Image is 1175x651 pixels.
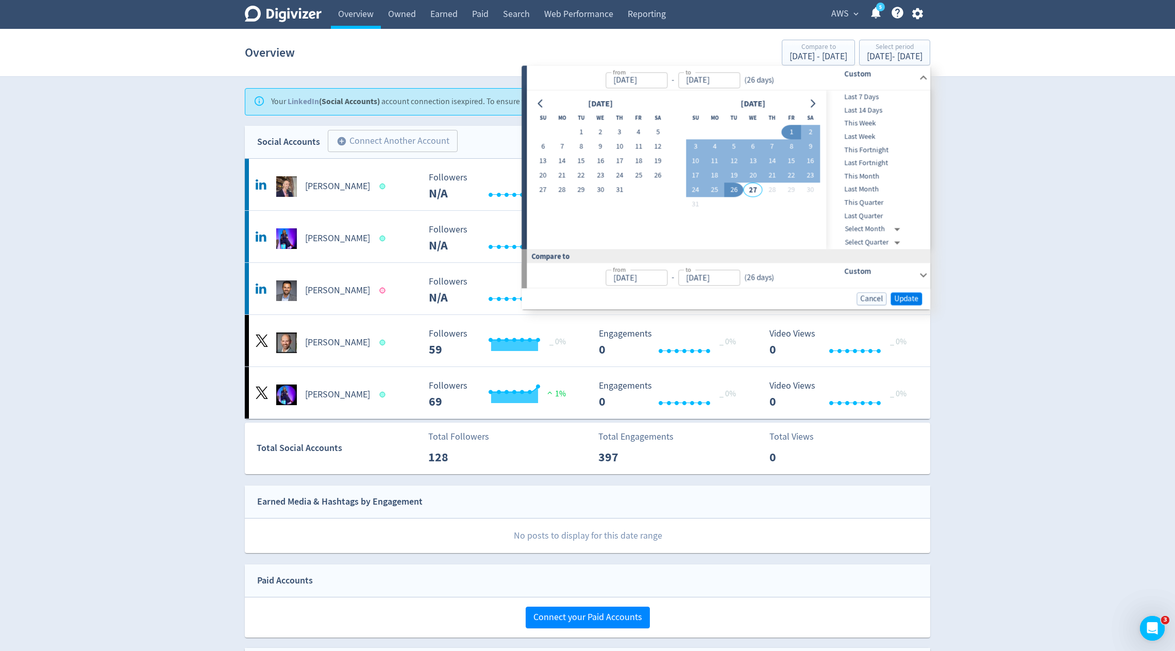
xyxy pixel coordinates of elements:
svg: Followers N/A [424,173,578,200]
button: Update [891,292,922,305]
button: 28 [763,183,782,197]
button: 23 [591,169,610,183]
button: Cancel [857,292,886,305]
iframe: Intercom live chat [1140,616,1165,641]
button: Go to next month [805,96,820,111]
div: This Fortnight [827,143,929,157]
button: 7 [552,140,572,154]
svg: Engagements 0 [594,381,748,408]
div: Your account connection is expired . To ensure we can keep your data up-to-date, please reconnect... [271,92,859,112]
th: Saturday [648,111,667,125]
div: Select Quarter [845,236,904,249]
button: 26 [648,169,667,183]
h5: [PERSON_NAME] [305,232,370,245]
img: Jamie Simon undefined [276,332,297,353]
button: Compare to[DATE] - [DATE] [782,40,855,65]
button: 31 [686,197,705,212]
button: 15 [782,154,801,169]
button: 14 [552,154,572,169]
a: Jamie Simon undefined[PERSON_NAME] Followers N/A Followers N/A _ 0% Engagements 28 Engagements 28... [245,159,930,210]
img: Louise Stigwood undefined [276,228,297,249]
th: Sunday [686,111,705,125]
text: 5 [879,4,882,11]
button: 3 [610,125,629,140]
button: 18 [705,169,724,183]
p: No posts to display for this date range [245,519,930,553]
a: 5 [876,3,885,11]
th: Wednesday [743,111,762,125]
button: 10 [610,140,629,154]
span: Data last synced: 26 Aug 2025, 7:02pm (AEST) [380,392,389,397]
img: Manuel Bohnet undefined [276,280,297,301]
label: to [685,68,691,76]
button: 1 [782,125,801,140]
svg: Engagements 0 [594,329,748,356]
div: [DATE] - [DATE] [867,52,922,61]
label: from [613,68,626,76]
div: This Quarter [827,196,929,209]
h5: [PERSON_NAME] [305,389,370,401]
h5: [PERSON_NAME] [305,180,370,193]
button: 11 [705,154,724,169]
button: 27 [743,183,762,197]
label: to [685,265,691,274]
button: 10 [686,154,705,169]
svg: Followers 69 [424,381,578,408]
button: 25 [705,183,724,197]
button: 21 [552,169,572,183]
button: 15 [572,154,591,169]
span: add_circle [337,136,347,146]
div: Paid Accounts [257,573,313,588]
div: Compare to [790,43,847,52]
div: ( 26 days ) [740,272,774,283]
div: [DATE] [585,97,616,111]
span: expand_more [851,9,861,19]
h5: [PERSON_NAME] [305,285,370,297]
button: 8 [572,140,591,154]
button: 21 [763,169,782,183]
a: Connect your Paid Accounts [526,611,650,623]
span: Data last synced: 26 Aug 2025, 7:02pm (AEST) [380,340,389,345]
button: 19 [648,154,667,169]
p: Total Views [769,430,829,444]
th: Friday [629,111,648,125]
span: Cancel [860,295,883,303]
th: Monday [552,111,572,125]
button: 17 [686,169,705,183]
button: 5 [724,140,743,154]
button: 1 [572,125,591,140]
button: 29 [572,183,591,197]
span: This Quarter [827,197,929,208]
span: Last Fortnight [827,158,929,169]
button: 14 [763,154,782,169]
button: 28 [552,183,572,197]
span: Last 14 Days [827,105,929,116]
span: Data last synced: 27 Aug 2025, 12:01am (AEST) [380,236,389,241]
a: LinkedIn [288,96,319,107]
th: Monday [705,111,724,125]
svg: Followers N/A [424,277,578,304]
button: 6 [533,140,552,154]
div: Earned Media & Hashtags by Engagement [257,494,423,509]
button: 18 [629,154,648,169]
button: Go to previous month [533,96,548,111]
button: 19 [724,169,743,183]
p: Total Followers [428,430,489,444]
button: 22 [782,169,801,183]
button: 3 [686,140,705,154]
div: Total Social Accounts [257,441,421,456]
button: 9 [801,140,820,154]
th: Thursday [610,111,629,125]
button: 31 [610,183,629,197]
div: Last 7 Days [827,91,929,104]
div: from-to(26 days)Custom [527,263,930,288]
button: 20 [743,169,762,183]
img: positive-performance.svg [545,389,555,396]
button: Select period[DATE]- [DATE] [859,40,930,65]
button: 12 [724,154,743,169]
a: Connect Another Account [320,131,458,153]
span: Connect your Paid Accounts [533,613,642,622]
button: 8 [782,140,801,154]
p: 397 [598,448,658,466]
button: Connect your Paid Accounts [526,607,650,628]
